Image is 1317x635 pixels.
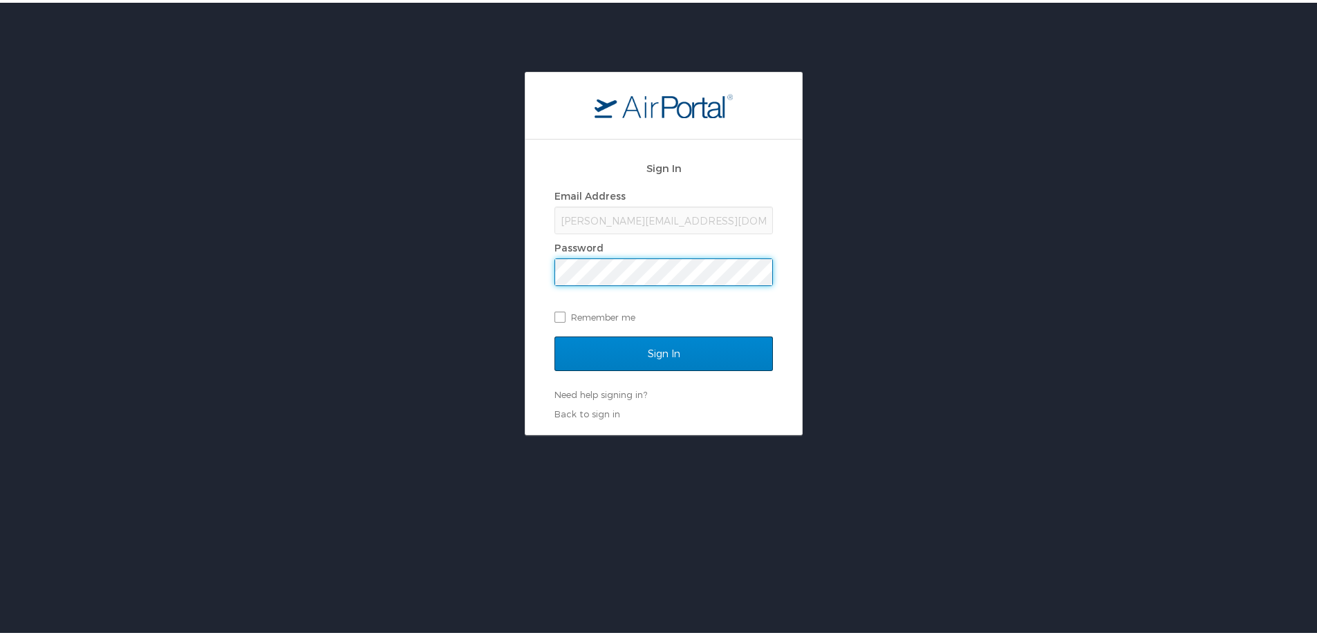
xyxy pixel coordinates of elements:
h2: Sign In [554,158,773,173]
label: Password [554,239,604,251]
label: Remember me [554,304,773,325]
img: logo [595,91,733,115]
input: Sign In [554,334,773,368]
label: Email Address [554,187,626,199]
a: Back to sign in [554,406,620,417]
a: Need help signing in? [554,386,647,397]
